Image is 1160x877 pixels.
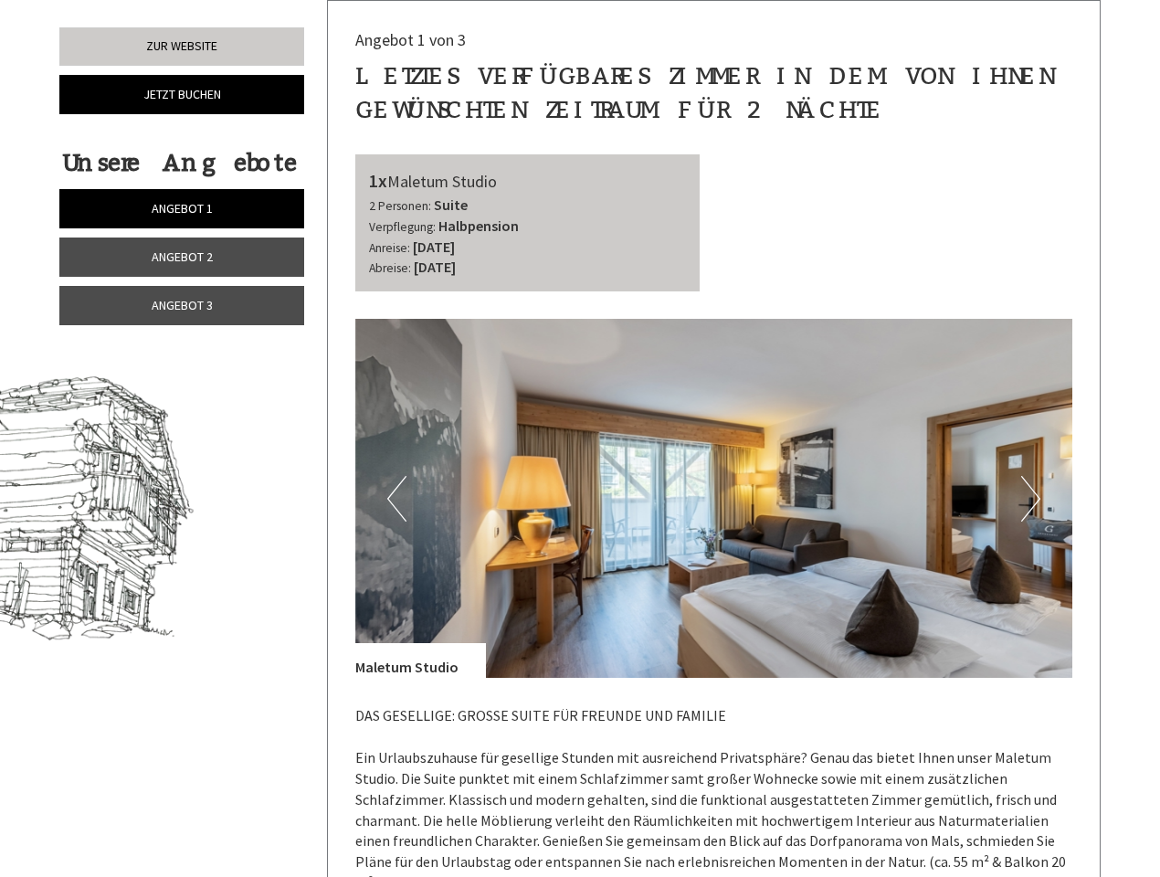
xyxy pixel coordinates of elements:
b: Halbpension [438,217,519,235]
div: Maletum Studio [369,168,687,195]
a: Jetzt buchen [59,75,304,114]
small: Anreise: [369,240,410,256]
small: 2 Personen: [369,198,431,214]
span: Angebot 1 [152,200,213,217]
b: Suite [434,195,468,214]
span: Angebot 1 von 3 [355,29,466,50]
b: [DATE] [414,258,456,276]
span: Angebot 2 [152,248,213,265]
button: Next [1021,476,1040,522]
span: Angebot 3 [152,297,213,313]
div: Maletum Studio [355,643,486,678]
div: Letztes verfügbares Zimmer in dem von Ihnen gewünschten Zeitraum für 2 Nächte [355,59,1073,127]
div: Unsere Angebote [59,146,299,180]
b: 1x [369,169,387,192]
small: Verpflegung: [369,219,436,235]
button: Previous [387,476,406,522]
small: Abreise: [369,260,411,276]
img: image [355,319,1073,678]
b: [DATE] [413,238,455,256]
a: Zur Website [59,27,304,66]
